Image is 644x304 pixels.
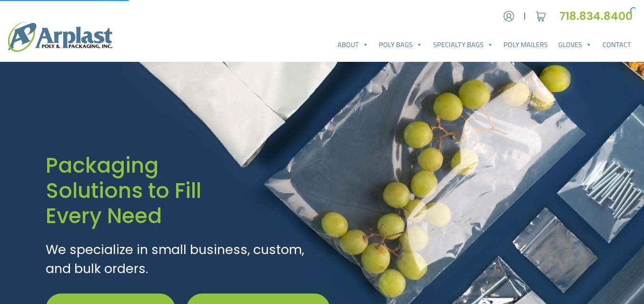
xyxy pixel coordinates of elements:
a: About [332,35,374,54]
p: We specialize in small business, custom, and bulk orders. [46,240,330,279]
a: Contact [597,35,636,54]
a: Gloves [553,35,597,54]
a: Poly Mailers [498,35,553,54]
a: Specialty Bags [428,35,498,54]
img: logo [8,22,112,52]
span: | [524,10,526,22]
a: Poly Bags [374,35,427,54]
a: 718.834.8400 [559,8,636,24]
h1: Packaging Solutions to Fill Every Need [46,153,330,229]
